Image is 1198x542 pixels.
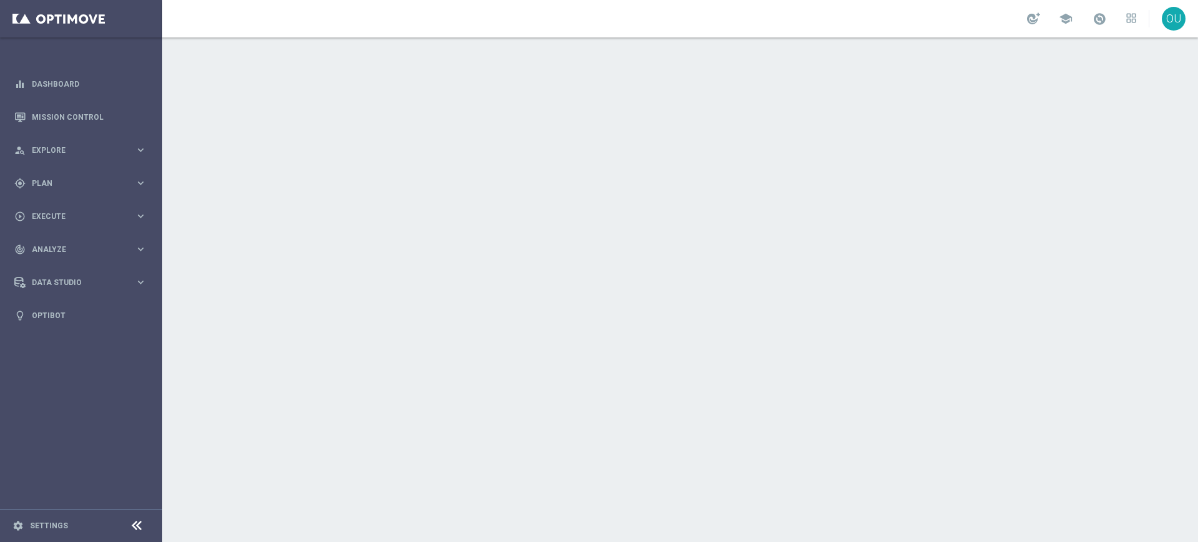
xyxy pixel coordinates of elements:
span: school [1059,12,1073,26]
div: Dashboard [14,67,147,100]
button: track_changes Analyze keyboard_arrow_right [14,244,147,254]
i: keyboard_arrow_right [135,144,147,156]
a: Mission Control [32,100,147,133]
i: keyboard_arrow_right [135,177,147,189]
i: equalizer [14,79,26,90]
span: Plan [32,180,135,187]
a: Dashboard [32,67,147,100]
i: gps_fixed [14,178,26,189]
i: lightbulb [14,310,26,321]
i: keyboard_arrow_right [135,276,147,288]
button: play_circle_outline Execute keyboard_arrow_right [14,211,147,221]
span: Execute [32,213,135,220]
i: keyboard_arrow_right [135,210,147,222]
div: Execute [14,211,135,222]
div: Data Studio [14,277,135,288]
div: Explore [14,145,135,156]
i: play_circle_outline [14,211,26,222]
span: Explore [32,147,135,154]
button: equalizer Dashboard [14,79,147,89]
div: Plan [14,178,135,189]
div: Mission Control [14,100,147,133]
button: person_search Explore keyboard_arrow_right [14,145,147,155]
a: Settings [30,522,68,530]
div: OU [1162,7,1186,31]
i: track_changes [14,244,26,255]
button: lightbulb Optibot [14,311,147,321]
div: Analyze [14,244,135,255]
a: Optibot [32,299,147,332]
i: settings [12,520,24,531]
div: Optibot [14,299,147,332]
span: Analyze [32,246,135,253]
i: keyboard_arrow_right [135,243,147,255]
i: person_search [14,145,26,156]
button: Data Studio keyboard_arrow_right [14,278,147,288]
button: Mission Control [14,112,147,122]
button: gps_fixed Plan keyboard_arrow_right [14,178,147,188]
span: Data Studio [32,279,135,286]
